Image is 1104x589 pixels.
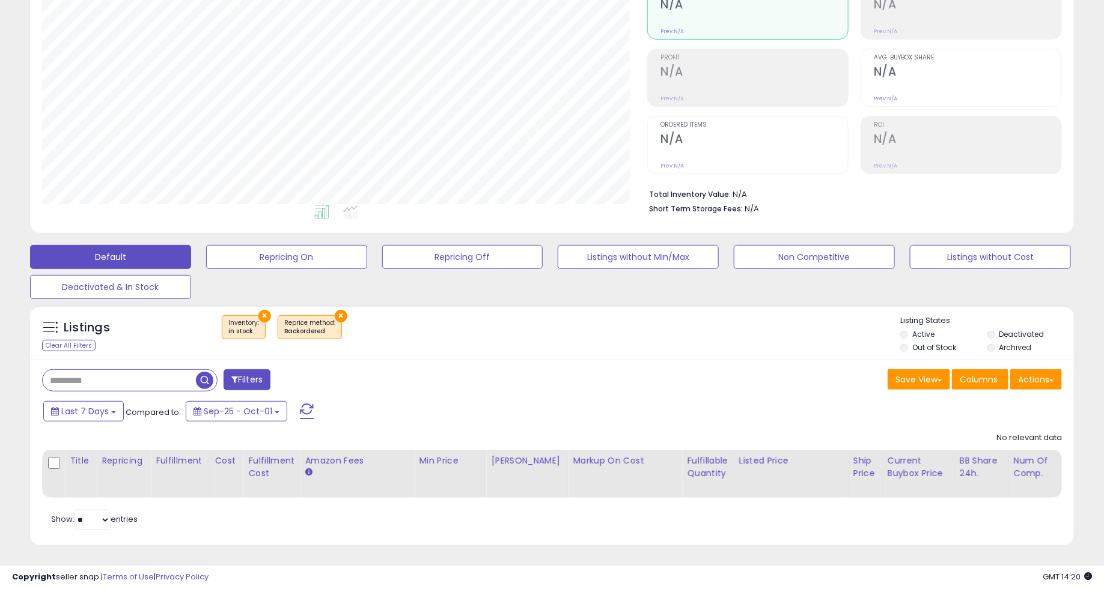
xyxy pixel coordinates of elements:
label: Archived [999,342,1032,352]
a: Privacy Policy [156,571,209,582]
button: Default [30,245,191,269]
h2: N/A [874,65,1061,81]
span: Ordered Items [660,122,848,128]
p: Listing States: [900,315,1074,327]
button: Filters [224,369,270,390]
span: Sep-25 - Oct-01 [204,405,272,417]
button: Columns [952,369,1008,390]
div: Fulfillable Quantity [687,455,728,480]
span: Compared to: [126,406,181,418]
div: Repricing [102,455,145,467]
h2: N/A [660,132,848,148]
div: Backordered [284,327,335,336]
label: Out of Stock [912,342,956,352]
b: Total Inventory Value: [649,189,731,199]
small: Prev: N/A [874,162,897,169]
small: Prev: N/A [660,28,684,35]
span: Profit [660,55,848,61]
span: Avg. Buybox Share [874,55,1061,61]
div: Fulfillment Cost [248,455,294,480]
button: Non Competitive [734,245,895,269]
small: Prev: N/A [660,95,684,102]
span: Inventory : [228,318,259,336]
div: BB Share 24h. [960,455,1004,480]
label: Active [912,329,935,339]
div: Num of Comp. [1014,455,1058,480]
button: × [258,310,271,322]
span: Reprice method : [284,318,335,336]
div: Clear All Filters [42,340,96,351]
h2: N/A [660,65,848,81]
button: Actions [1010,369,1062,390]
th: The percentage added to the cost of goods (COGS) that forms the calculator for Min & Max prices. [568,450,682,498]
a: Terms of Use [103,571,154,582]
div: Title [70,455,91,467]
small: Prev: N/A [874,95,897,102]
button: Listings without Cost [910,245,1071,269]
div: Amazon Fees [305,455,409,467]
button: × [335,310,347,322]
button: Save View [888,369,950,390]
small: Prev: N/A [874,28,897,35]
div: No relevant data [996,432,1062,444]
div: seller snap | | [12,572,209,583]
h5: Listings [64,319,110,336]
button: Repricing On [206,245,367,269]
strong: Copyright [12,571,56,582]
div: Listed Price [739,455,843,467]
label: Deactivated [999,329,1045,339]
button: Repricing Off [382,245,543,269]
div: Ship Price [853,455,877,480]
span: 2025-10-9 14:20 GMT [1043,571,1092,582]
span: Columns [960,373,998,385]
span: Show: entries [51,513,138,525]
span: ROI [874,122,1061,128]
button: Last 7 Days [43,401,124,421]
div: in stock [228,327,259,336]
div: Current Buybox Price [888,455,950,480]
button: Deactivated & In Stock [30,275,191,299]
h2: N/A [874,132,1061,148]
span: Last 7 Days [61,405,109,417]
div: Markup on Cost [573,455,677,467]
li: N/A [649,186,1053,201]
button: Listings without Min/Max [558,245,719,269]
span: N/A [745,203,759,214]
div: Min Price [419,455,481,467]
div: Cost [215,455,239,467]
div: [PERSON_NAME] [491,455,563,467]
small: Prev: N/A [660,162,684,169]
div: Fulfillment [156,455,204,467]
b: Short Term Storage Fees: [649,204,743,214]
small: Amazon Fees. [305,467,312,478]
button: Sep-25 - Oct-01 [186,401,287,421]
